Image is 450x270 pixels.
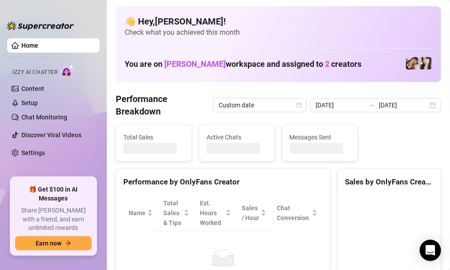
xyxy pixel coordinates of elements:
span: calendar [296,102,302,108]
h1: You are on workspace and assigned to creators [125,59,361,69]
span: swap-right [368,102,375,109]
span: 🎁 Get $100 in AI Messages [15,185,92,203]
span: Izzy AI Chatter [12,68,57,77]
input: Start date [316,100,365,110]
h4: Performance Breakdown [116,93,213,118]
span: Chat Conversion [277,203,310,223]
a: Settings [21,149,45,156]
a: Chat Monitoring [21,114,67,121]
span: Share [PERSON_NAME] with a friend, and earn unlimited rewards [15,206,92,233]
span: 2 [325,59,329,69]
div: Open Intercom Messenger [420,240,441,261]
img: logo-BBDzfeDw.svg [7,21,74,30]
span: Active Chats [207,132,268,142]
th: Sales / Hour [236,195,272,232]
span: Check what you achieved this month [125,28,432,37]
img: AI Chatter [61,65,75,78]
span: Custom date [219,98,301,112]
span: arrow-right [65,240,71,246]
span: Total Sales [123,132,184,142]
a: Home [21,42,38,49]
h4: 👋 Hey, [PERSON_NAME] ! [125,15,432,28]
span: Messages Sent [290,132,351,142]
a: Setup [21,99,38,106]
img: Christina [406,57,418,70]
span: [PERSON_NAME] [164,59,226,69]
div: Performance by OnlyFans Creator [123,176,323,188]
div: Est. Hours Worked [200,198,224,228]
button: Earn nowarrow-right [15,236,92,250]
th: Total Sales & Tips [158,195,195,232]
th: Chat Conversion [272,195,323,232]
span: Name [129,208,146,218]
div: Sales by OnlyFans Creator [345,176,434,188]
a: Discover Viral Videos [21,131,81,139]
span: Sales / Hour [242,203,259,223]
span: Total Sales & Tips [163,198,182,228]
th: Name [123,195,158,232]
img: Christina [419,57,432,70]
span: Earn now [36,240,61,247]
input: End date [379,100,428,110]
span: to [368,102,375,109]
a: Content [21,85,44,92]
